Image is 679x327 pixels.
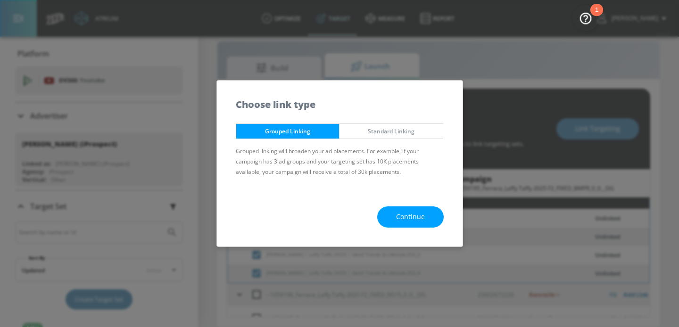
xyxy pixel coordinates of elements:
span: Grouped Linking [243,126,332,136]
span: Continue [396,211,425,223]
div: 1 [595,10,598,22]
button: Grouped Linking [236,123,340,139]
p: Grouped linking will broaden your ad placements. For example, if your campaign has 3 ad groups an... [236,146,444,177]
button: Open Resource Center, 1 new notification [572,5,599,31]
button: Continue [377,206,444,228]
span: Standard Linking [347,126,436,136]
h5: Choose link type [236,99,315,109]
button: Standard Linking [339,123,443,139]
